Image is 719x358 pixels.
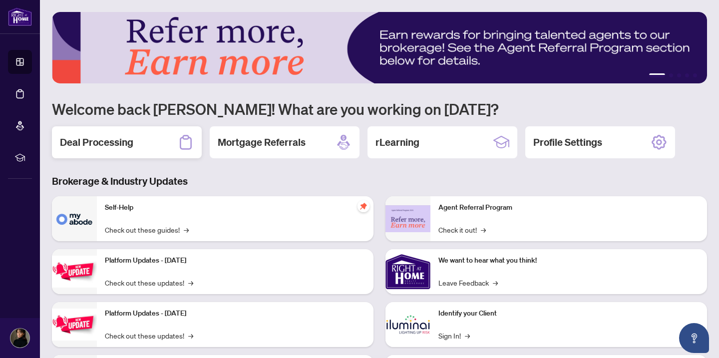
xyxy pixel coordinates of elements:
p: Platform Updates - [DATE] [105,308,365,319]
img: Platform Updates - July 8, 2025 [52,309,97,340]
img: Agent Referral Program [385,205,430,233]
h2: Profile Settings [533,135,602,149]
img: Slide 0 [52,12,707,83]
span: → [465,330,470,341]
p: Agent Referral Program [438,202,699,213]
h2: Deal Processing [60,135,133,149]
button: 4 [685,73,689,77]
span: → [188,277,193,288]
img: We want to hear what you think! [385,249,430,294]
img: Profile Icon [10,329,29,348]
img: Identify your Client [385,302,430,347]
a: Sign In!→ [438,330,470,341]
button: 3 [677,73,681,77]
h2: Mortgage Referrals [218,135,306,149]
h3: Brokerage & Industry Updates [52,174,707,188]
a: Check out these updates!→ [105,330,193,341]
span: → [188,330,193,341]
button: Open asap [679,323,709,353]
span: → [493,277,498,288]
img: logo [8,7,32,26]
button: 5 [693,73,697,77]
p: Self-Help [105,202,365,213]
p: We want to hear what you think! [438,255,699,266]
h2: rLearning [375,135,419,149]
span: → [481,224,486,235]
p: Platform Updates - [DATE] [105,255,365,266]
h1: Welcome back [PERSON_NAME]! What are you working on [DATE]? [52,99,707,118]
img: Platform Updates - July 21, 2025 [52,256,97,287]
a: Check out these updates!→ [105,277,193,288]
a: Check it out!→ [438,224,486,235]
img: Self-Help [52,196,97,241]
span: pushpin [358,200,369,212]
p: Identify your Client [438,308,699,319]
button: 1 [649,73,665,77]
span: → [184,224,189,235]
a: Leave Feedback→ [438,277,498,288]
a: Check out these guides!→ [105,224,189,235]
button: 2 [669,73,673,77]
